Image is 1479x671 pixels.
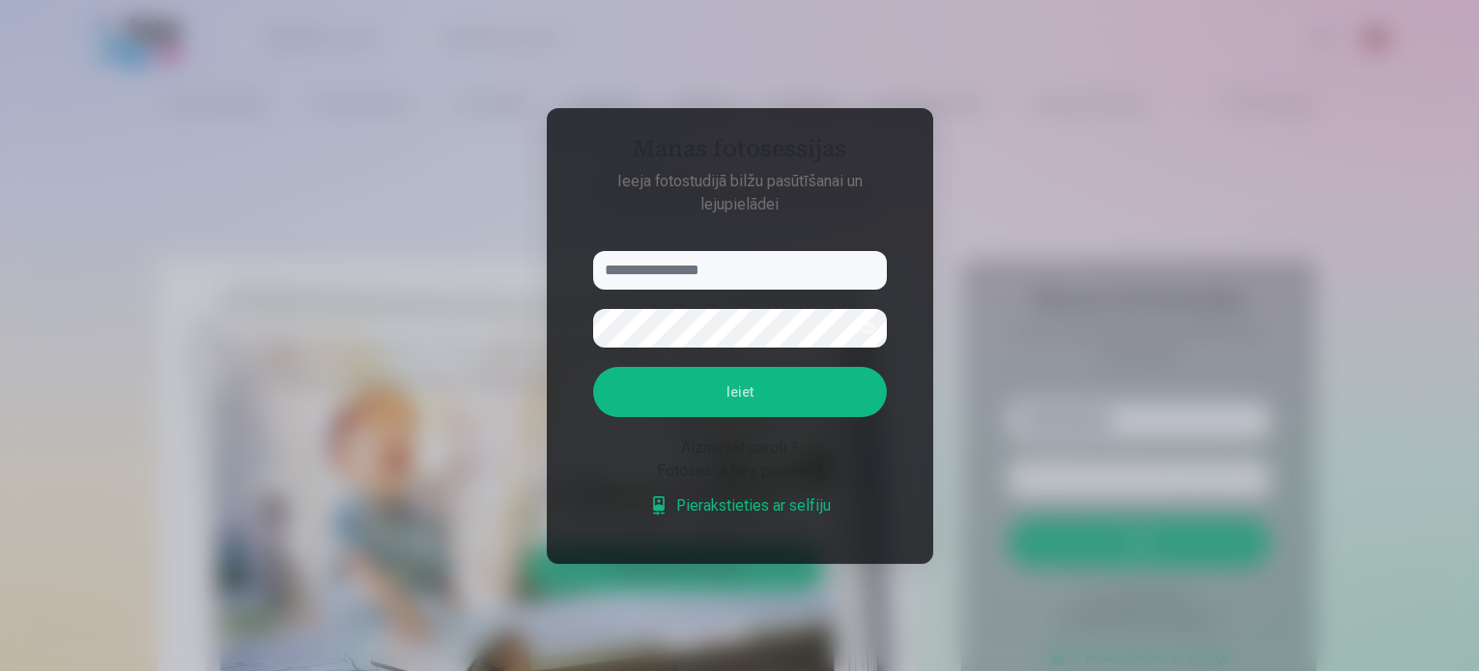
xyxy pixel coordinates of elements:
[649,494,831,517] a: Pierakstieties ar selfiju
[593,460,887,483] div: Fotosesija bez paroles ?
[574,135,906,170] h4: Manas fotosessijas
[574,170,906,216] p: Ieeja fotostudijā bilžu pasūtīšanai un lejupielādei
[593,436,887,460] div: Aizmirsāt paroli ?
[593,367,887,417] button: Ieiet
